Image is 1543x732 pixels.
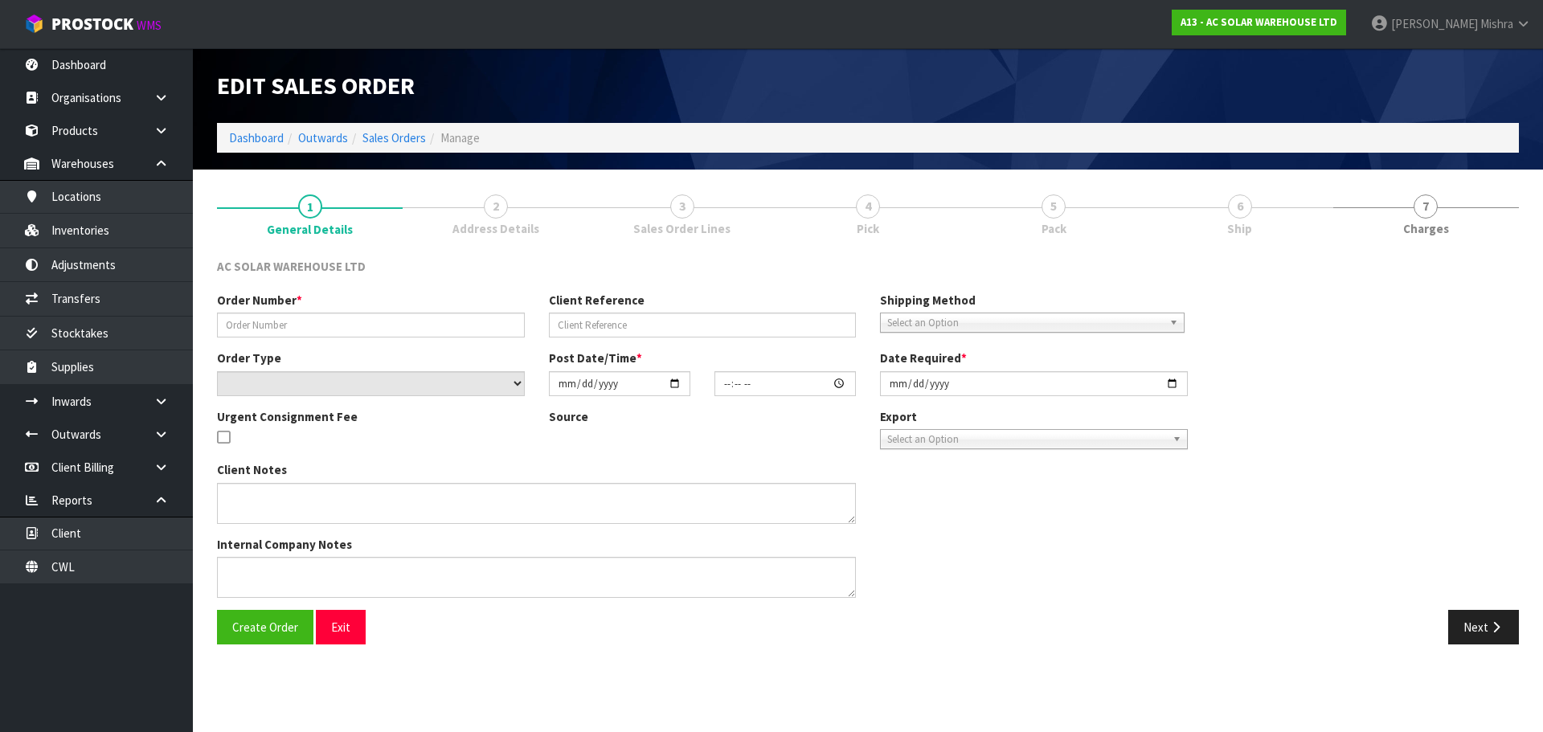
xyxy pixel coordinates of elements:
[880,408,917,425] label: Export
[880,350,967,366] label: Date Required
[217,461,287,478] label: Client Notes
[267,221,353,238] span: General Details
[1172,10,1346,35] a: A13 - AC SOLAR WAREHOUSE LTD
[217,350,281,366] label: Order Type
[217,70,415,100] span: Edit Sales Order
[887,430,1166,449] span: Select an Option
[137,18,162,33] small: WMS
[549,408,588,425] label: Source
[549,313,857,337] input: Client Reference
[1042,220,1066,237] span: Pack
[857,220,879,237] span: Pick
[217,408,358,425] label: Urgent Consignment Fee
[298,194,322,219] span: 1
[217,536,352,553] label: Internal Company Notes
[362,130,426,145] a: Sales Orders
[51,14,133,35] span: ProStock
[217,259,366,274] span: AC SOLAR WAREHOUSE LTD
[217,292,302,309] label: Order Number
[1448,610,1519,644] button: Next
[1042,194,1066,219] span: 5
[1181,15,1337,29] strong: A13 - AC SOLAR WAREHOUSE LTD
[298,130,348,145] a: Outwards
[1228,194,1252,219] span: 6
[217,610,313,644] button: Create Order
[484,194,508,219] span: 2
[880,292,976,309] label: Shipping Method
[1227,220,1252,237] span: Ship
[24,14,44,34] img: cube-alt.png
[670,194,694,219] span: 3
[229,130,284,145] a: Dashboard
[856,194,880,219] span: 4
[549,350,642,366] label: Post Date/Time
[452,220,539,237] span: Address Details
[440,130,480,145] span: Manage
[232,620,298,635] span: Create Order
[217,313,525,337] input: Order Number
[887,313,1163,333] span: Select an Option
[1414,194,1438,219] span: 7
[633,220,731,237] span: Sales Order Lines
[1403,220,1449,237] span: Charges
[549,292,645,309] label: Client Reference
[1391,16,1478,31] span: [PERSON_NAME]
[1480,16,1513,31] span: Mishra
[217,246,1519,656] span: General Details
[316,610,366,644] button: Exit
